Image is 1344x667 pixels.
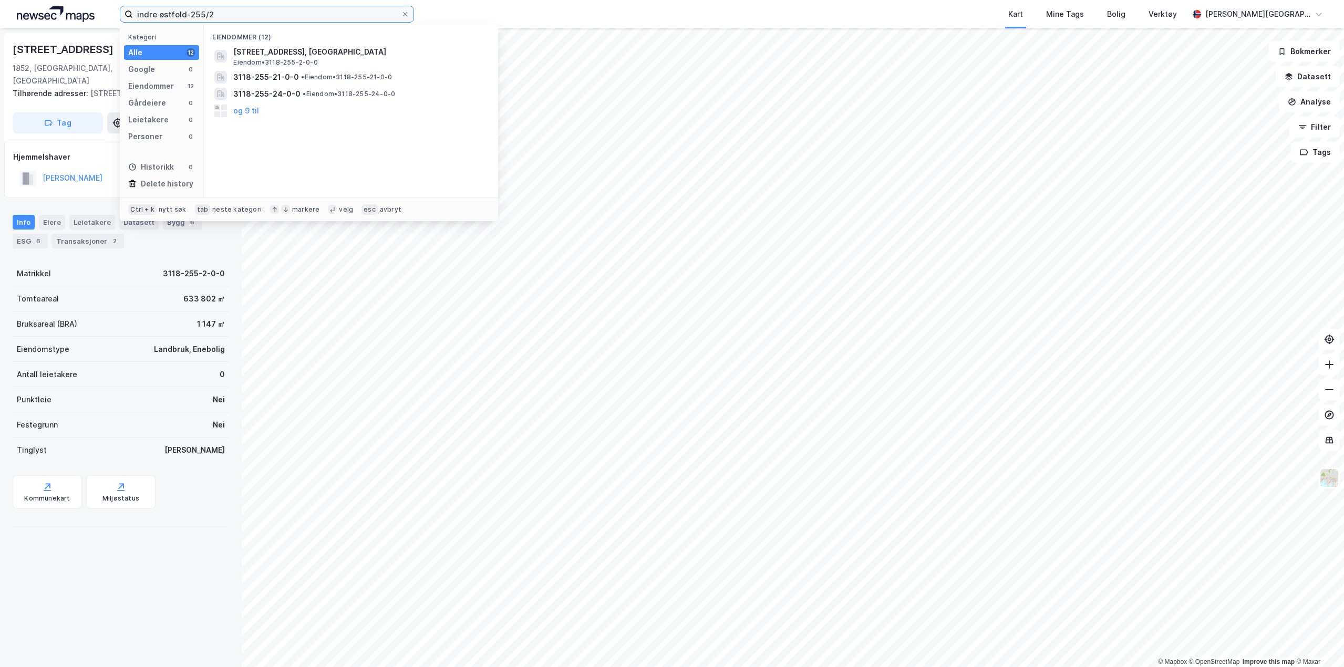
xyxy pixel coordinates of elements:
[1291,617,1344,667] iframe: Chat Widget
[128,63,155,76] div: Google
[1107,8,1125,20] div: Bolig
[159,205,187,214] div: nytt søk
[163,215,202,230] div: Bygg
[195,204,211,215] div: tab
[17,419,58,431] div: Festegrunn
[1205,8,1310,20] div: [PERSON_NAME][GEOGRAPHIC_DATA]
[187,217,198,227] div: 6
[128,113,169,126] div: Leietakere
[17,318,77,330] div: Bruksareal (BRA)
[301,73,392,81] span: Eiendom • 3118-255-21-0-0
[13,89,90,98] span: Tilhørende adresser:
[187,116,195,124] div: 0
[187,65,195,74] div: 0
[52,234,124,248] div: Transaksjoner
[164,444,225,456] div: [PERSON_NAME]
[183,293,225,305] div: 633 802 ㎡
[13,151,229,163] div: Hjemmelshaver
[154,343,225,356] div: Landbruk, Enebolig
[1158,658,1187,665] a: Mapbox
[204,25,498,44] div: Eiendommer (12)
[1149,8,1177,20] div: Verktøy
[119,215,159,230] div: Datasett
[17,293,59,305] div: Tomteareal
[1046,8,1084,20] div: Mine Tags
[102,494,139,503] div: Miljøstatus
[1276,66,1340,87] button: Datasett
[17,393,51,406] div: Punktleie
[17,267,51,280] div: Matrikkel
[128,204,157,215] div: Ctrl + k
[1008,8,1023,20] div: Kart
[212,205,262,214] div: neste kategori
[380,205,401,214] div: avbryt
[24,494,70,503] div: Kommunekart
[233,58,317,67] span: Eiendom • 3118-255-2-0-0
[128,130,162,143] div: Personer
[133,6,401,22] input: Søk på adresse, matrikkel, gårdeiere, leietakere eller personer
[1279,91,1340,112] button: Analyse
[1291,142,1340,163] button: Tags
[13,62,166,87] div: 1852, [GEOGRAPHIC_DATA], [GEOGRAPHIC_DATA]
[213,419,225,431] div: Nei
[361,204,378,215] div: esc
[17,343,69,356] div: Eiendomstype
[13,41,116,58] div: [STREET_ADDRESS]
[1289,117,1340,138] button: Filter
[233,88,301,100] span: 3118-255-24-0-0
[187,132,195,141] div: 0
[13,234,48,248] div: ESG
[339,205,353,214] div: velg
[163,267,225,280] div: 3118-255-2-0-0
[128,161,174,173] div: Historikk
[1189,658,1240,665] a: OpenStreetMap
[17,6,95,22] img: logo.a4113a55bc3d86da70a041830d287a7e.svg
[187,82,195,90] div: 12
[128,33,199,41] div: Kategori
[303,90,395,98] span: Eiendom • 3118-255-24-0-0
[17,444,47,456] div: Tinglyst
[1319,468,1339,488] img: Z
[128,46,142,59] div: Alle
[128,80,174,92] div: Eiendommer
[141,178,193,190] div: Delete history
[17,368,77,381] div: Antall leietakere
[213,393,225,406] div: Nei
[197,318,225,330] div: 1 147 ㎡
[39,215,65,230] div: Eiere
[187,99,195,107] div: 0
[13,87,221,100] div: [STREET_ADDRESS]
[187,163,195,171] div: 0
[13,112,103,133] button: Tag
[109,236,120,246] div: 2
[33,236,44,246] div: 6
[233,71,299,84] span: 3118-255-21-0-0
[69,215,115,230] div: Leietakere
[292,205,319,214] div: markere
[1269,41,1340,62] button: Bokmerker
[220,368,225,381] div: 0
[128,97,166,109] div: Gårdeiere
[301,73,304,81] span: •
[233,46,485,58] span: [STREET_ADDRESS], [GEOGRAPHIC_DATA]
[13,215,35,230] div: Info
[233,105,259,117] button: og 9 til
[303,90,306,98] span: •
[187,48,195,57] div: 12
[1243,658,1295,665] a: Improve this map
